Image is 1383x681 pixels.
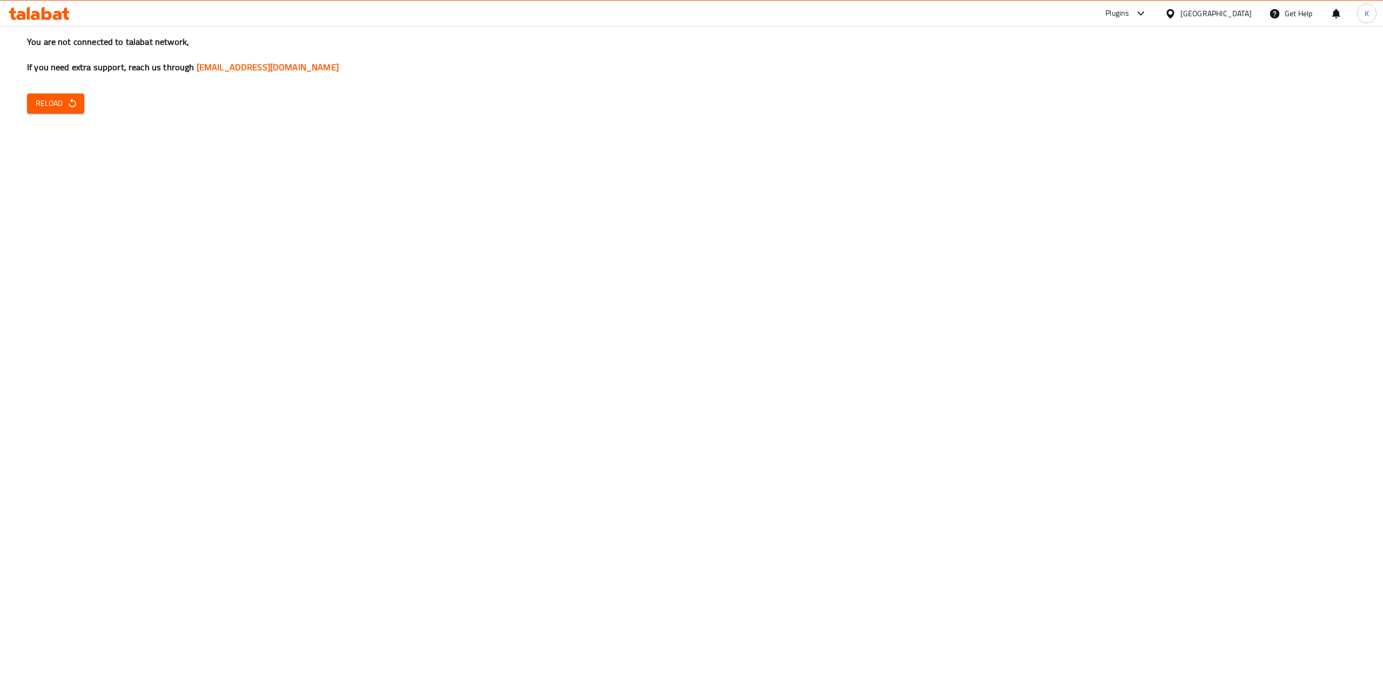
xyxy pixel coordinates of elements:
[1180,8,1252,19] div: [GEOGRAPHIC_DATA]
[27,94,84,113] button: Reload
[27,36,1356,74] h3: You are not connected to talabat network, If you need extra support, reach us through
[36,97,76,110] span: Reload
[1365,8,1369,19] span: K
[197,59,339,75] a: [EMAIL_ADDRESS][DOMAIN_NAME]
[1105,7,1129,20] div: Plugins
